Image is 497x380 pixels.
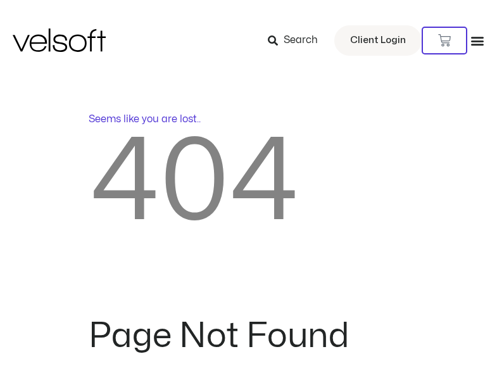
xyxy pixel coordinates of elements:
p: Seems like you are lost.. [89,111,409,127]
h2: 404 [89,127,409,240]
a: Search [268,30,327,51]
a: Client Login [334,25,422,56]
div: Menu Toggle [470,34,484,47]
span: Client Login [350,32,406,49]
h2: Page Not Found [89,319,409,353]
span: Search [284,32,318,49]
img: Velsoft Training Materials [13,28,106,52]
